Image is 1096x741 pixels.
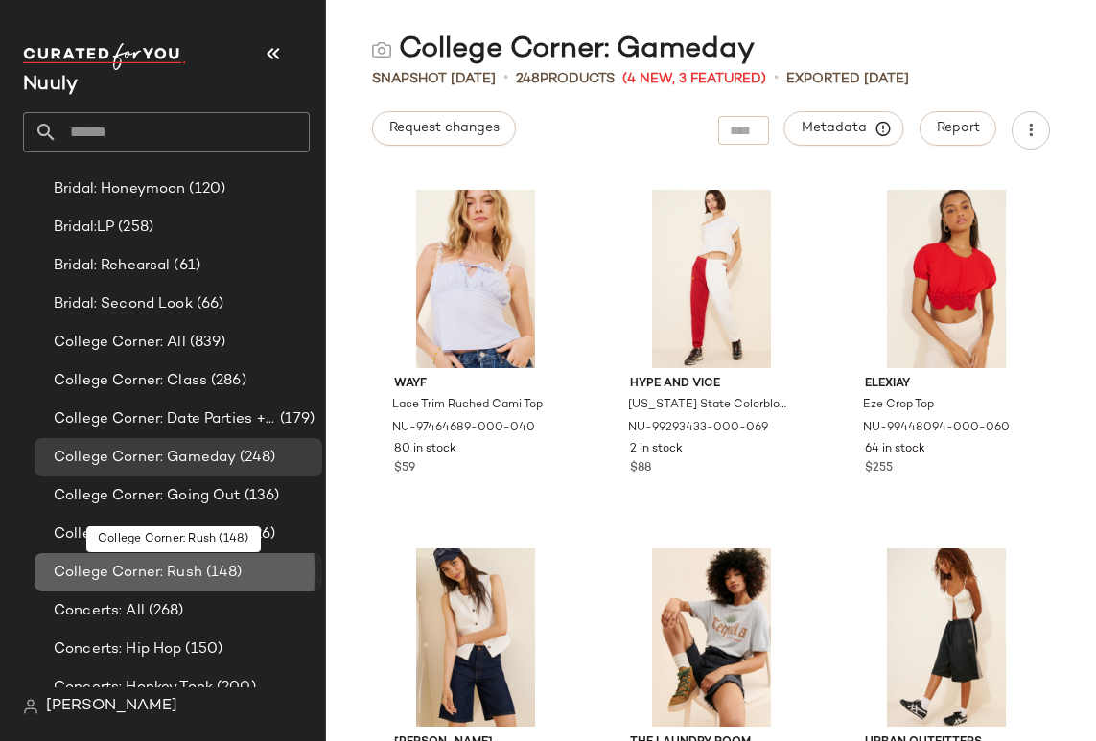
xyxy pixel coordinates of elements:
[615,190,808,368] img: 99293433_069_b
[23,43,186,70] img: cfy_white_logo.C9jOOHJF.svg
[786,69,909,89] p: Exported [DATE]
[23,75,78,95] span: Current Company Name
[237,523,276,545] span: (326)
[181,638,222,660] span: (150)
[372,31,755,69] div: College Corner: Gameday
[801,120,888,137] span: Metadata
[54,600,145,622] span: Concerts: All
[379,548,572,727] img: 98976319_091_b
[54,485,241,507] span: College Corner: Going Out
[630,441,683,458] span: 2 in stock
[850,190,1043,368] img: 99448094_060_b
[23,699,38,714] img: svg%3e
[628,397,791,414] span: [US_STATE] State Colorblock Sweatpants
[388,121,500,136] span: Request changes
[207,370,246,392] span: (286)
[46,695,177,718] span: [PERSON_NAME]
[936,121,980,136] span: Report
[850,548,1043,727] img: 99057168_001_b
[392,420,535,437] span: NU-97464689-000-040
[54,677,213,699] span: Concerts: Honkey Tonk
[774,67,779,90] span: •
[863,420,1010,437] span: NU-99448094-000-060
[145,600,184,622] span: (268)
[865,376,1028,393] span: Elexiay
[615,548,808,727] img: 80559644_004_b3
[630,460,651,477] span: $88
[372,111,516,146] button: Request changes
[920,111,996,146] button: Report
[622,69,766,89] span: (4 New, 3 Featured)
[54,638,181,660] span: Concerts: Hip Hop
[193,293,224,315] span: (66)
[503,67,508,90] span: •
[236,447,275,469] span: (248)
[865,460,893,477] span: $255
[394,376,557,393] span: WAYF
[630,376,793,393] span: Hype and Vice
[185,178,225,200] span: (120)
[863,397,934,414] span: Eze Crop Top
[54,217,114,239] span: Bridal:LP
[114,217,153,239] span: (258)
[186,332,226,354] span: (839)
[372,40,391,59] img: svg%3e
[213,677,256,699] span: (200)
[54,178,185,200] span: Bridal: Honeymoon
[54,332,186,354] span: College Corner: All
[54,370,207,392] span: College Corner: Class
[54,447,236,469] span: College Corner: Gameday
[241,485,280,507] span: (136)
[54,293,193,315] span: Bridal: Second Look
[516,69,615,89] div: Products
[276,408,315,430] span: (179)
[54,255,170,277] span: Bridal: Rehearsal
[54,562,202,584] span: College Corner: Rush
[392,397,543,414] span: Lace Trim Ruched Cami Top
[628,420,768,437] span: NU-99293433-000-069
[394,441,456,458] span: 80 in stock
[54,408,276,430] span: College Corner: Date Parties + Formals
[865,441,925,458] span: 64 in stock
[379,190,572,368] img: 97464689_040_b
[784,111,904,146] button: Metadata
[516,72,540,86] span: 248
[170,255,200,277] span: (61)
[372,69,496,89] span: Snapshot [DATE]
[54,523,237,545] span: College Corner: Internship
[202,562,243,584] span: (148)
[394,460,415,477] span: $59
